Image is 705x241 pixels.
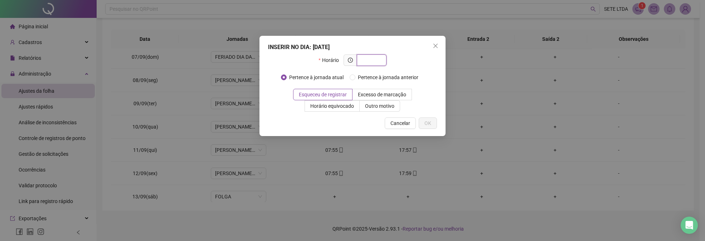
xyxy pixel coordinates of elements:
[268,43,437,52] div: INSERIR NO DIA : [DATE]
[365,103,394,109] span: Outro motivo
[355,73,422,81] span: Pertence à jornada anterior
[681,217,698,234] div: Open Intercom Messenger
[390,119,410,127] span: Cancelar
[358,92,406,97] span: Excesso de marcação
[348,58,353,63] span: clock-circle
[319,54,343,66] label: Horário
[433,43,438,49] span: close
[310,103,354,109] span: Horário equivocado
[430,40,441,52] button: Close
[419,117,437,129] button: OK
[299,92,347,97] span: Esqueceu de registrar
[287,73,347,81] span: Pertence à jornada atual
[385,117,416,129] button: Cancelar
